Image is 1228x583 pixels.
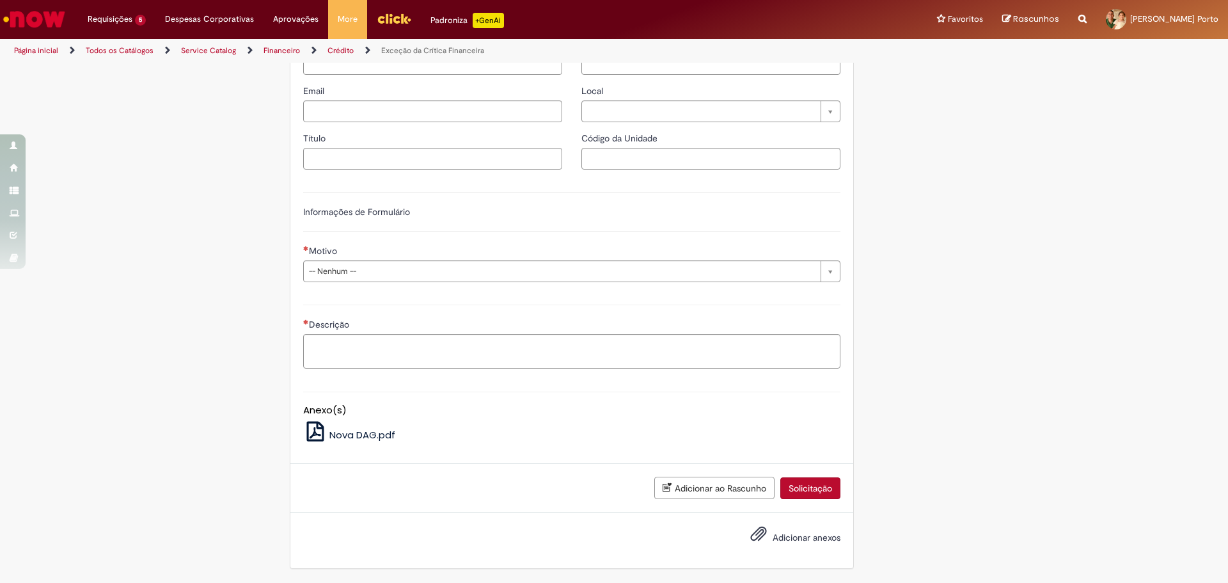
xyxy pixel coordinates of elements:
[338,13,358,26] span: More
[303,148,562,170] input: Título
[88,13,132,26] span: Requisições
[773,532,840,544] span: Adicionar anexos
[654,477,775,499] button: Adicionar ao Rascunho
[473,13,504,28] p: +GenAi
[327,45,354,56] a: Crédito
[747,522,770,552] button: Adicionar anexos
[377,9,411,28] img: click_logo_yellow_360x200.png
[1002,13,1059,26] a: Rascunhos
[14,45,58,56] a: Página inicial
[430,13,504,28] div: Padroniza
[581,100,840,122] a: Limpar campo Local
[581,85,606,97] span: Local
[1013,13,1059,25] span: Rascunhos
[303,405,840,416] h5: Anexo(s)
[948,13,983,26] span: Favoritos
[329,428,395,442] span: Nova DAG.pdf
[86,45,153,56] a: Todos os Catálogos
[303,132,328,144] span: Título
[303,53,562,75] input: ID
[303,100,562,122] input: Email
[10,39,809,63] ul: Trilhas de página
[303,246,309,251] span: Necessários
[381,45,484,56] a: Exceção da Crítica Financeira
[581,132,660,144] span: Código da Unidade
[581,148,840,170] input: Código da Unidade
[264,45,300,56] a: Financeiro
[303,428,396,442] a: Nova DAG.pdf
[135,15,146,26] span: 5
[303,206,410,218] label: Informações de Formulário
[309,261,814,282] span: -- Nenhum --
[273,13,319,26] span: Aprovações
[309,245,340,257] span: Motivo
[780,477,840,499] button: Solicitação
[1130,13,1218,24] span: [PERSON_NAME] Porto
[303,85,327,97] span: Email
[581,53,840,75] input: Telefone de Contato
[181,45,236,56] a: Service Catalog
[303,319,309,324] span: Necessários
[1,6,67,32] img: ServiceNow
[309,319,352,330] span: Descrição
[165,13,254,26] span: Despesas Corporativas
[303,334,840,369] textarea: Descrição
